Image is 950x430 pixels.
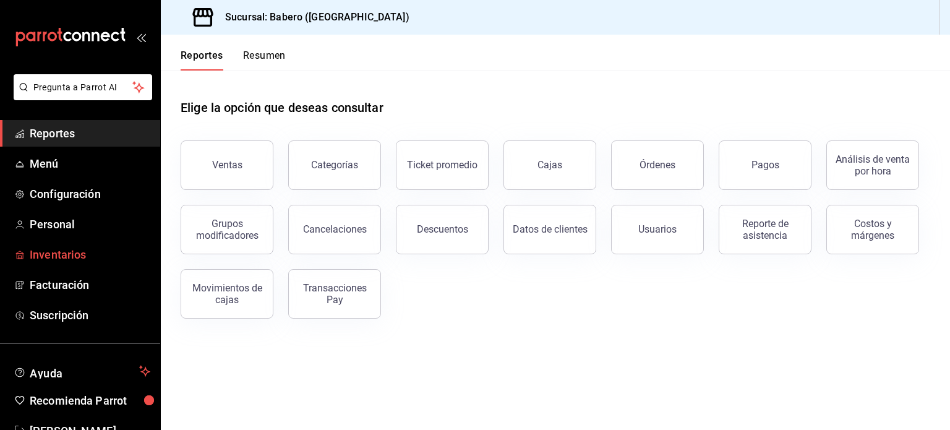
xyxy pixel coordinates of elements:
[288,205,381,254] button: Cancelaciones
[30,392,150,409] span: Recomienda Parrot
[189,218,265,241] div: Grupos modificadores
[638,223,677,235] div: Usuarios
[212,159,242,171] div: Ventas
[30,216,150,233] span: Personal
[537,159,562,171] div: Cajas
[9,90,152,103] a: Pregunta a Parrot AI
[288,140,381,190] button: Categorías
[640,159,675,171] div: Órdenes
[288,269,381,319] button: Transacciones Pay
[181,98,383,117] h1: Elige la opción que deseas consultar
[417,223,468,235] div: Descuentos
[407,159,477,171] div: Ticket promedio
[503,205,596,254] button: Datos de clientes
[181,140,273,190] button: Ventas
[311,159,358,171] div: Categorías
[33,81,133,94] span: Pregunta a Parrot AI
[215,10,409,25] h3: Sucursal: Babero ([GEOGRAPHIC_DATA])
[181,205,273,254] button: Grupos modificadores
[30,125,150,142] span: Reportes
[834,218,911,241] div: Costos y márgenes
[834,153,911,177] div: Análisis de venta por hora
[396,140,489,190] button: Ticket promedio
[503,140,596,190] button: Cajas
[189,282,265,306] div: Movimientos de cajas
[30,186,150,202] span: Configuración
[611,140,704,190] button: Órdenes
[181,49,286,71] div: navigation tabs
[719,205,811,254] button: Reporte de asistencia
[30,307,150,324] span: Suscripción
[181,269,273,319] button: Movimientos de cajas
[751,159,779,171] div: Pagos
[396,205,489,254] button: Descuentos
[136,32,146,42] button: open_drawer_menu
[181,49,223,71] button: Reportes
[30,277,150,293] span: Facturación
[727,218,803,241] div: Reporte de asistencia
[30,364,134,379] span: Ayuda
[826,205,919,254] button: Costos y márgenes
[14,74,152,100] button: Pregunta a Parrot AI
[243,49,286,71] button: Resumen
[30,246,150,263] span: Inventarios
[30,155,150,172] span: Menú
[611,205,704,254] button: Usuarios
[826,140,919,190] button: Análisis de venta por hora
[513,223,588,235] div: Datos de clientes
[719,140,811,190] button: Pagos
[303,223,367,235] div: Cancelaciones
[296,282,373,306] div: Transacciones Pay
